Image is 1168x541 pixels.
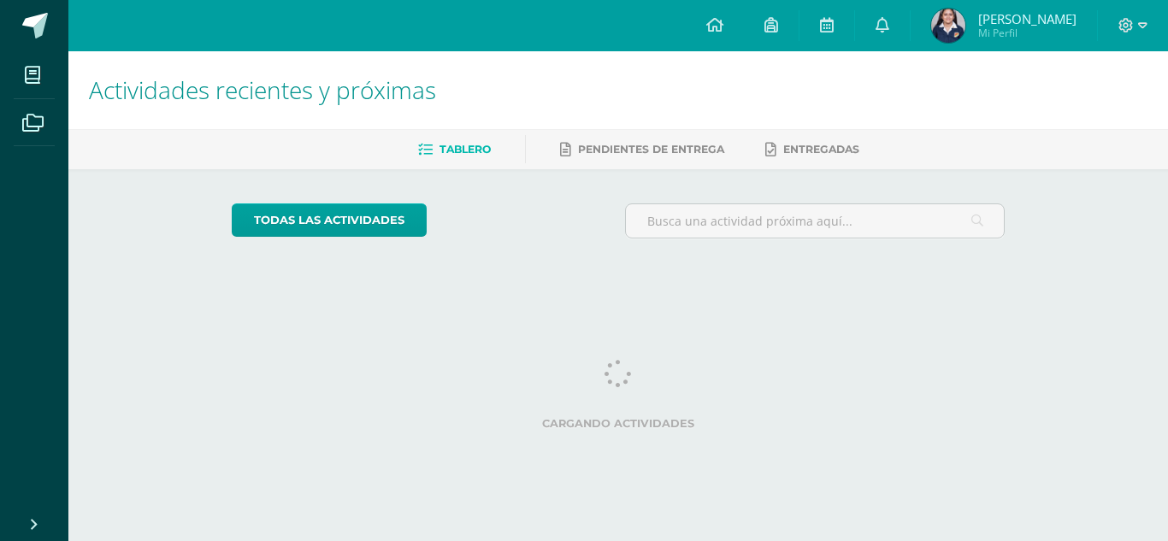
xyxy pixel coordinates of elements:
[626,204,1005,238] input: Busca una actividad próxima aquí...
[578,143,724,156] span: Pendientes de entrega
[783,143,859,156] span: Entregadas
[89,74,436,106] span: Actividades recientes y próximas
[232,417,1006,430] label: Cargando actividades
[560,136,724,163] a: Pendientes de entrega
[765,136,859,163] a: Entregadas
[978,26,1077,40] span: Mi Perfil
[931,9,965,43] img: 3bf79b4433800b1eb0624b45d0a1ce29.png
[418,136,491,163] a: Tablero
[439,143,491,156] span: Tablero
[232,203,427,237] a: todas las Actividades
[978,10,1077,27] span: [PERSON_NAME]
